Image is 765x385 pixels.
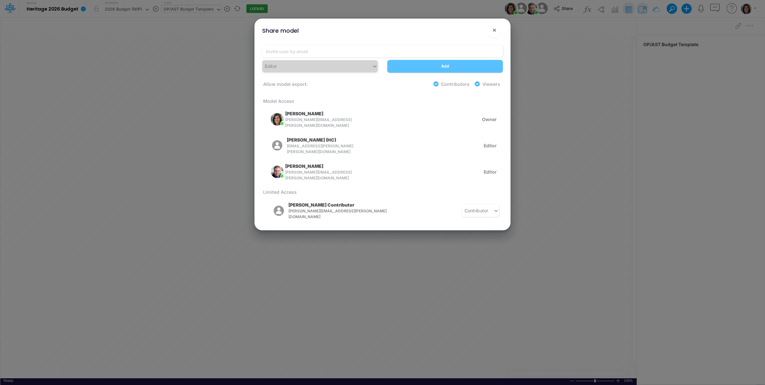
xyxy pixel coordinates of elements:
[484,168,497,175] span: Editor
[285,163,323,169] p: [PERSON_NAME]
[464,207,488,214] div: Contributor
[288,201,354,208] p: [PERSON_NAME] Contributor
[285,110,323,117] p: [PERSON_NAME]
[441,81,470,87] label: Contributors
[285,169,358,181] span: [PERSON_NAME][EMAIL_ADDRESS][PERSON_NAME][DOMAIN_NAME]
[470,28,478,35] button: !
[492,26,496,34] span: ×
[271,139,284,152] img: rounded user avatar
[288,208,395,220] span: [PERSON_NAME][EMAIL_ADDRESS][PERSON_NAME][DOMAIN_NAME]
[285,117,358,128] span: [PERSON_NAME][EMAIL_ADDRESS][PERSON_NAME][DOMAIN_NAME]
[271,113,284,126] img: rounded user avatar
[287,143,358,155] span: [EMAIL_ADDRESS][PERSON_NAME][PERSON_NAME][DOMAIN_NAME]
[272,204,285,217] img: rounded user avatar
[482,116,497,123] span: Owner
[262,45,503,57] input: Invite user by email
[271,165,284,178] img: rounded user avatar
[487,22,502,38] button: Close
[262,26,299,35] div: Share model
[262,81,308,87] label: Allow model export:
[482,81,500,87] label: Viewers
[262,189,297,195] span: Limited Access
[262,98,294,104] span: Model Access
[265,201,361,220] button: rounded user avatar[PERSON_NAME] Contributor[PERSON_NAME][EMAIL_ADDRESS][PERSON_NAME][DOMAIN_NAME]
[484,142,497,149] span: Editor
[287,136,336,143] p: [PERSON_NAME] (HC)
